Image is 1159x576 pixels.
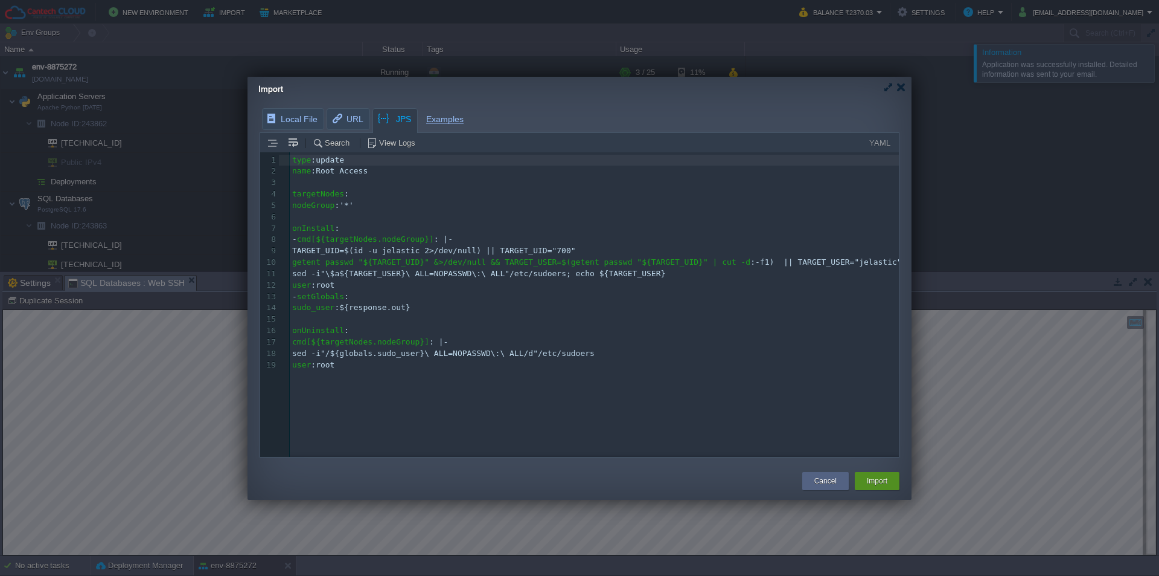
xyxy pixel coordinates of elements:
[292,246,552,255] span: TARGET_UID=$(id -u jelastic 2>/dev/null) || TARGET_UID=
[867,475,887,487] button: Import
[297,235,434,244] span: cmd[${targetNodes.nodeGroup}]
[344,292,349,301] span: :
[292,166,311,175] span: name
[292,269,321,278] span: sed -i
[260,245,279,257] div: 9
[426,108,464,124] span: Examples
[297,292,344,301] span: setGlobals
[509,269,604,278] span: /etc/sudoers; echo $
[260,155,279,166] div: 1
[538,349,595,358] span: /etc/sudoers
[311,360,316,369] span: :
[661,269,666,278] span: }
[443,337,448,346] span: -
[292,349,321,358] span: sed -i
[321,349,538,358] span: "/${globals.sudo_user}\ ALL=NOPASSWD\:\ ALL/d"
[292,292,297,301] span: -
[260,280,279,291] div: 12
[260,360,279,371] div: 19
[750,257,755,267] span: :
[349,303,406,312] span: response.out
[429,337,443,346] span: : |
[292,155,311,164] span: type
[260,302,279,314] div: 14
[313,138,353,149] button: Search
[260,200,279,212] div: 5
[260,291,279,303] div: 13
[260,189,279,200] div: 4
[608,269,660,278] span: TARGET_USER
[260,314,279,325] div: 15
[260,337,279,348] div: 17
[311,280,316,290] span: :
[260,257,279,268] div: 10
[814,475,837,487] button: Cancel
[321,269,509,278] span: "\$a${TARGET_USER}\ ALL=NOPASSWD\:\ ALL"
[334,224,339,233] span: :
[292,360,311,369] span: user
[344,189,349,198] span: :
[292,280,311,290] span: user
[292,303,334,312] span: sudo_user
[344,326,349,335] span: :
[316,280,334,290] span: root
[266,109,318,129] span: Local File
[334,303,339,312] span: :
[854,257,901,267] span: "jelastic"
[292,326,344,335] span: onUninstall
[339,303,344,312] span: $
[866,138,894,149] button: YAML
[260,166,279,177] div: 2
[755,257,854,267] span: -f1) || TARGET_USER=
[406,303,410,312] span: }
[377,109,411,130] span: JPS
[334,201,339,210] span: :
[367,138,419,149] button: View Logs
[331,109,363,129] span: URL
[311,166,316,175] span: :
[260,325,279,337] div: 16
[316,360,334,369] span: root
[604,269,609,278] span: {
[292,224,334,233] span: onInstall
[260,234,279,245] div: 8
[552,246,575,255] span: "700"
[260,223,279,235] div: 7
[311,155,316,164] span: :
[260,177,279,189] div: 3
[292,235,297,244] span: -
[292,257,750,267] span: getent passwd "${TARGET_UID}" &>/dev/null && TARGET_USER=$(getent passwd "${TARGET_UID}" | cut -d
[316,155,344,164] span: update
[344,303,349,312] span: {
[260,348,279,360] div: 18
[292,189,344,198] span: targetNodes
[260,212,279,223] div: 6
[292,201,334,210] span: nodeGroup
[434,235,448,244] span: : |
[258,84,283,94] span: Import
[316,166,368,175] span: Root Access
[448,235,453,244] span: -
[292,337,429,346] span: cmd[${targetNodes.nodeGroup}]
[260,268,279,280] div: 11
